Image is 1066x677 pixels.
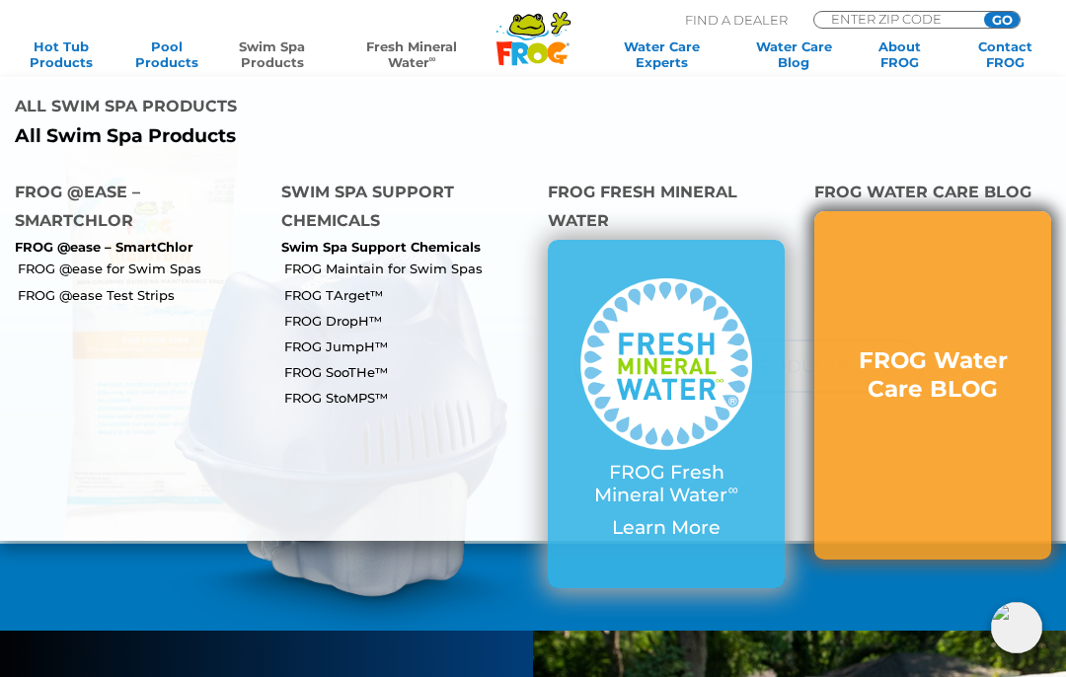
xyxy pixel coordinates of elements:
[847,346,1019,425] a: FROG Water Care BLOG
[847,346,1019,406] h3: FROG Water Care BLOG
[829,12,962,26] input: Zip Code Form
[284,363,533,381] a: FROG SooTHe™
[685,11,788,29] p: Find A Dealer
[15,125,518,148] a: All Swim Spa Products
[991,602,1042,653] img: openIcon
[125,38,207,70] a: PoolProducts
[15,178,252,240] h4: FROG @ease – SmartChlor
[580,517,752,540] p: Learn More
[284,389,533,407] a: FROG StoMPS™
[859,38,941,70] a: AboutFROG
[594,38,729,70] a: Water CareExperts
[281,178,518,240] h4: Swim Spa Support Chemicals
[18,286,266,304] a: FROG @ease Test Strips
[727,481,737,498] sup: ∞
[284,260,533,277] a: FROG Maintain for Swim Spas
[284,312,533,330] a: FROG DropH™
[281,239,481,255] a: Swim Spa Support Chemicals
[15,240,252,256] p: FROG @ease – SmartChlor
[964,38,1046,70] a: ContactFROG
[231,38,313,70] a: Swim SpaProducts
[284,338,533,355] a: FROG JumpH™
[15,92,518,125] h4: All Swim Spa Products
[580,462,752,507] p: FROG Fresh Mineral Water
[20,38,102,70] a: Hot TubProducts
[548,178,785,240] h4: FROG Fresh Mineral Water
[18,260,266,277] a: FROG @ease for Swim Spas
[429,53,436,64] sup: ∞
[580,278,752,549] a: FROG Fresh Mineral Water∞ Learn More
[284,286,533,304] a: FROG TArget™
[984,12,1020,28] input: GO
[337,38,487,70] a: Fresh MineralWater∞
[753,38,835,70] a: Water CareBlog
[814,178,1051,211] h4: FROG Water Care BLOG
